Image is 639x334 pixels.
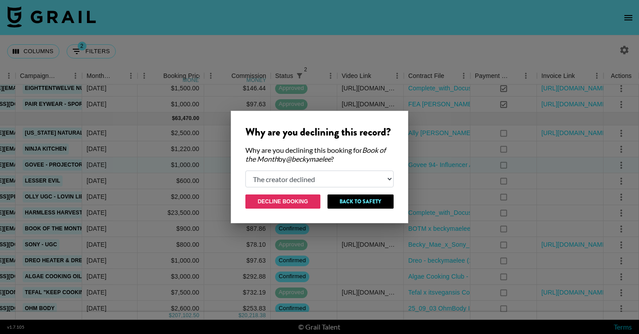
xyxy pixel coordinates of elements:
[245,146,394,163] div: Why are you declining this booking for by ?
[245,146,386,163] em: Book of the Month
[327,194,394,209] button: Back to Safety
[245,194,320,209] button: Decline Booking
[286,155,331,163] em: @ beckymaelee
[245,125,394,139] div: Why are you declining this record?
